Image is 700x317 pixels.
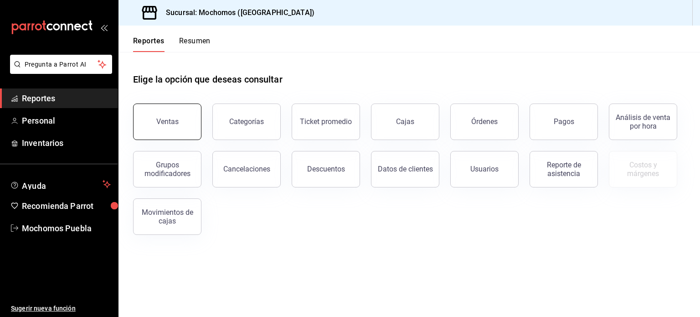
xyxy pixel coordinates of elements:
div: Análisis de venta por hora [615,113,671,130]
button: Grupos modificadores [133,151,201,187]
span: Inventarios [22,137,111,149]
div: navigation tabs [133,36,211,52]
span: Mochomos Puebla [22,222,111,234]
div: Datos de clientes [378,165,433,173]
div: Categorías [229,117,264,126]
h3: Sucursal: Mochomos ([GEOGRAPHIC_DATA]) [159,7,314,18]
div: Reporte de asistencia [535,161,592,178]
button: Órdenes [450,104,519,140]
div: Ventas [156,117,179,126]
button: Cajas [371,104,439,140]
button: Ventas [133,104,201,140]
button: Ticket promedio [292,104,360,140]
button: Descuentos [292,151,360,187]
div: Pagos [554,117,574,126]
a: Pregunta a Parrot AI [6,66,112,76]
button: Pagos [530,104,598,140]
div: Cancelaciones [223,165,270,173]
button: Pregunta a Parrot AI [10,55,112,74]
span: Personal [22,114,111,127]
div: Grupos modificadores [139,161,196,178]
button: Contrata inventarios para ver este reporte [609,151,677,187]
span: Recomienda Parrot [22,200,111,212]
button: Análisis de venta por hora [609,104,677,140]
button: Movimientos de cajas [133,198,201,235]
button: Resumen [179,36,211,52]
div: Órdenes [471,117,498,126]
button: Usuarios [450,151,519,187]
div: Usuarios [470,165,499,173]
div: Costos y márgenes [615,161,671,178]
button: Cancelaciones [212,151,281,187]
div: Descuentos [307,165,345,173]
button: Reporte de asistencia [530,151,598,187]
span: Reportes [22,92,111,104]
button: Categorías [212,104,281,140]
span: Ayuda [22,179,99,190]
h1: Elige la opción que deseas consultar [133,73,283,86]
span: Sugerir nueva función [11,304,111,313]
span: Pregunta a Parrot AI [25,60,98,69]
div: Movimientos de cajas [139,208,196,225]
div: Cajas [396,117,414,126]
button: open_drawer_menu [100,24,108,31]
div: Ticket promedio [300,117,352,126]
button: Reportes [133,36,165,52]
button: Datos de clientes [371,151,439,187]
